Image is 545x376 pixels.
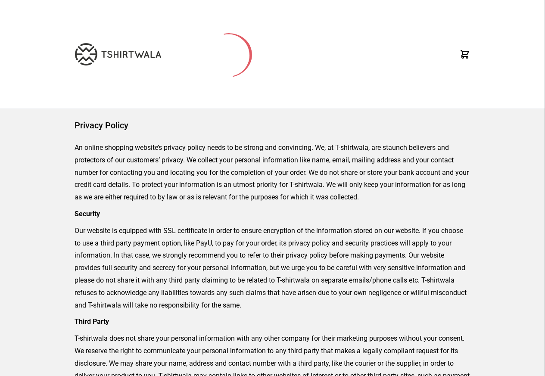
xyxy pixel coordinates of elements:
[75,119,470,131] h1: Privacy Policy
[75,43,161,65] img: TW-LOGO-400-104.png
[75,142,470,204] p: An online shopping website’s privacy policy needs to be strong and convincing. We, at T-shirtwala...
[75,225,470,312] p: Our website is equipped with SSL certificate in order to ensure encryption of the information sto...
[75,317,109,326] strong: Third Party
[75,210,100,218] strong: Security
